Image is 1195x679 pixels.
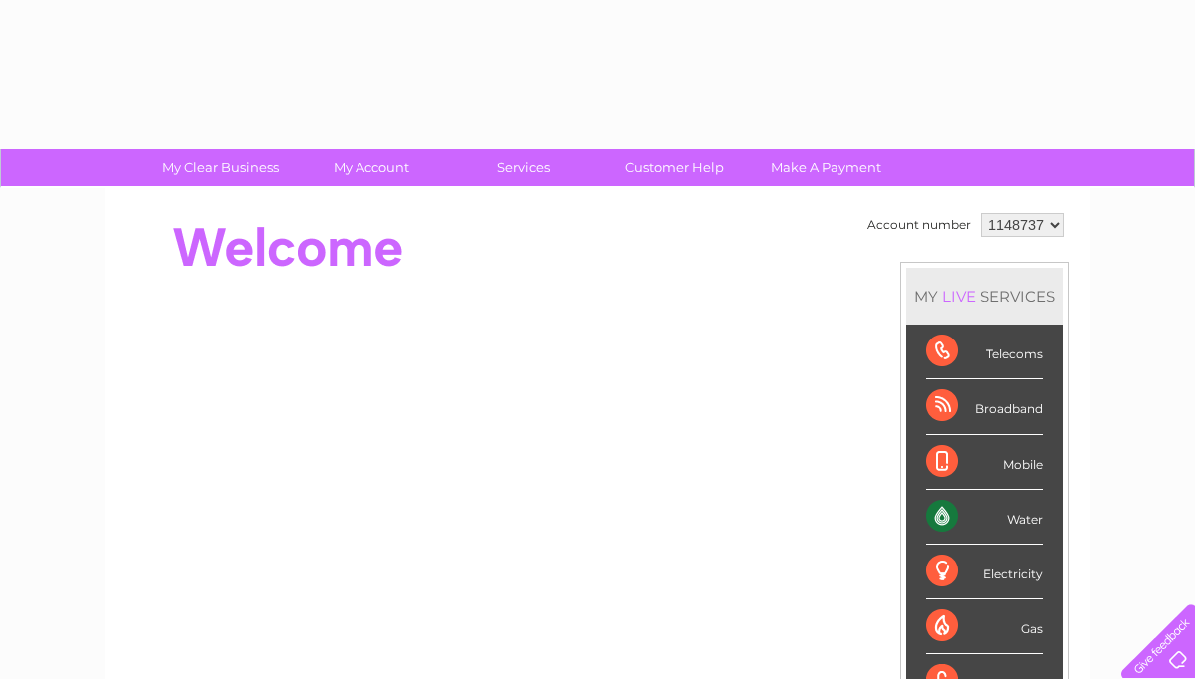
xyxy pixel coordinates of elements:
[926,545,1043,599] div: Electricity
[593,149,757,186] a: Customer Help
[441,149,605,186] a: Services
[926,379,1043,434] div: Broadband
[744,149,908,186] a: Make A Payment
[926,435,1043,490] div: Mobile
[926,490,1043,545] div: Water
[938,287,980,306] div: LIVE
[862,208,976,242] td: Account number
[138,149,303,186] a: My Clear Business
[926,599,1043,654] div: Gas
[906,268,1063,325] div: MY SERVICES
[926,325,1043,379] div: Telecoms
[290,149,454,186] a: My Account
